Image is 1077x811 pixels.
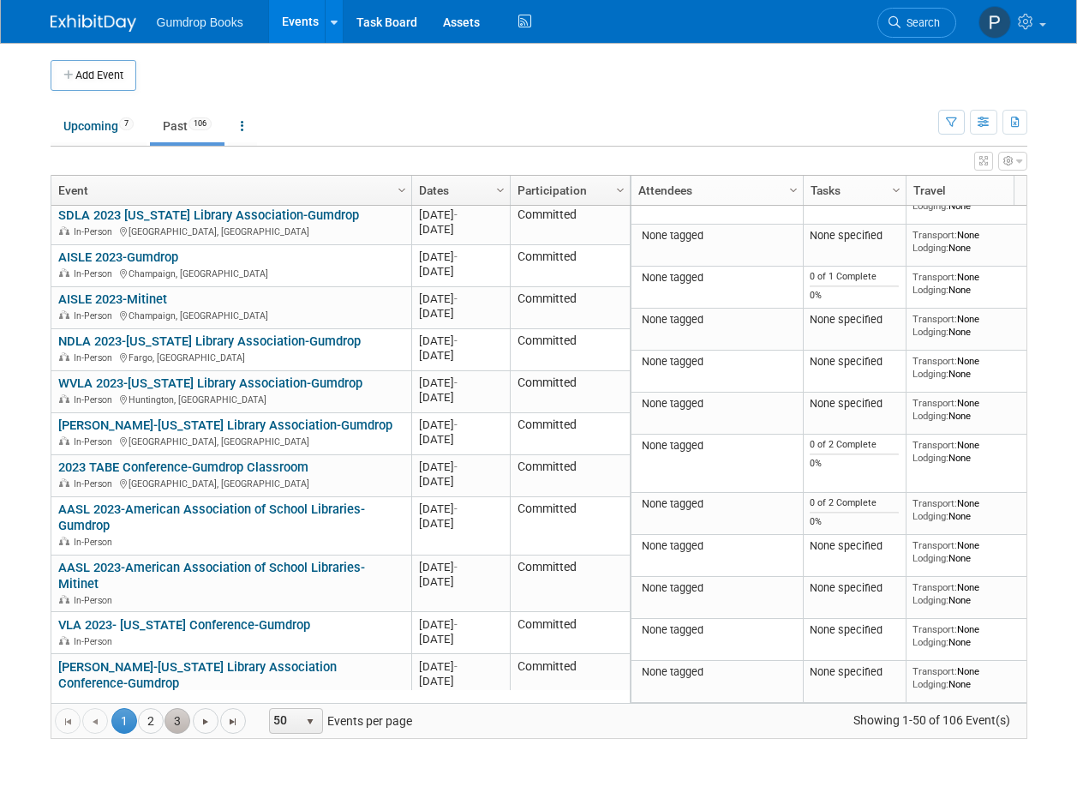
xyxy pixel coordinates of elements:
div: [DATE] [419,574,502,589]
span: Transport: [912,355,957,367]
span: In-Person [74,310,117,321]
span: Transport: [912,623,957,635]
a: [PERSON_NAME]-[US_STATE] Library Association-Gumdrop [58,418,392,433]
span: - [454,334,458,347]
span: - [454,208,458,221]
div: None tagged [637,313,796,327]
span: select [303,715,317,729]
a: VLA 2023- [US_STATE] Conference-Gumdrop [58,617,310,633]
span: - [454,561,458,574]
div: Champaign, [GEOGRAPHIC_DATA] [58,266,404,280]
div: [DATE] [419,291,502,306]
img: In-Person Event [59,636,69,645]
div: None None [912,229,1036,254]
div: [DATE] [419,632,502,646]
a: AISLE 2023-Gumdrop [58,249,178,265]
div: 0 of 2 Complete [810,439,899,451]
span: 50 [270,709,299,733]
span: Transport: [912,397,957,409]
div: None specified [810,313,899,327]
span: - [454,460,458,473]
a: Column Settings [784,176,803,201]
div: [DATE] [419,306,502,321]
div: None None [912,497,1036,522]
a: AASL 2023-American Association of School Libraries-Gumdrop [58,502,365,533]
div: None tagged [637,539,796,553]
span: Go to the last page [226,715,240,729]
div: [DATE] [419,617,502,632]
span: Events per page [247,708,429,734]
a: [PERSON_NAME]-[US_STATE] Library Association Conference-Gumdrop [58,659,337,691]
div: None tagged [637,439,796,453]
div: None None [912,665,1036,690]
td: Committed [510,245,630,287]
td: Committed [510,455,630,497]
span: Lodging: [912,552,948,564]
div: None None [912,355,1036,380]
div: [DATE] [419,659,502,674]
span: - [454,502,458,515]
div: None None [912,313,1036,338]
span: Column Settings [395,183,409,197]
img: Pam Fitzgerald [978,6,1011,39]
div: [DATE] [419,207,502,222]
a: Go to the previous page [82,708,108,734]
div: [DATE] [419,502,502,516]
div: [DATE] [419,418,502,432]
div: None specified [810,581,899,595]
span: Lodging: [912,594,948,606]
div: None tagged [637,355,796,369]
div: None tagged [637,397,796,411]
div: [DATE] [419,222,502,237]
td: Committed [510,287,630,329]
td: Committed [510,556,630,613]
div: None None [912,271,1036,296]
span: Go to the next page [199,715,212,729]
span: Lodging: [912,678,948,690]
div: [DATE] [419,516,502,531]
td: Committed [510,371,630,413]
span: Lodging: [912,636,948,648]
div: None None [912,623,1036,648]
span: Column Settings [889,183,903,197]
div: None None [912,539,1036,564]
a: Go to the last page [220,708,246,734]
span: Lodging: [912,200,948,212]
span: Transport: [912,665,957,677]
div: [DATE] [419,390,502,405]
img: In-Person Event [59,478,69,487]
span: Transport: [912,271,957,283]
span: Column Settings [787,183,800,197]
div: [DATE] [419,375,502,390]
div: None tagged [637,581,796,595]
div: [DATE] [419,432,502,447]
a: Search [877,8,956,38]
span: Transport: [912,439,957,451]
div: [GEOGRAPHIC_DATA], [GEOGRAPHIC_DATA] [58,434,404,448]
div: [DATE] [419,560,502,574]
span: Transport: [912,497,957,509]
span: Gumdrop Books [157,15,243,29]
a: AISLE 2023-Mitinet [58,291,167,307]
span: In-Person [74,268,117,279]
a: Column Settings [491,176,510,201]
span: In-Person [74,394,117,405]
span: Lodging: [912,452,948,464]
span: In-Person [74,636,117,647]
div: [GEOGRAPHIC_DATA], [GEOGRAPHIC_DATA] [58,476,404,490]
a: 2 [138,708,164,734]
a: Tasks [811,176,895,205]
div: [DATE] [419,249,502,264]
img: In-Person Event [59,537,69,545]
span: Search [900,16,940,29]
span: Lodging: [912,326,948,338]
td: Committed [510,329,630,371]
img: In-Person Event [59,394,69,403]
span: - [454,618,458,631]
a: Go to the next page [193,708,218,734]
div: [DATE] [419,348,502,363]
div: None None [912,439,1036,464]
div: [DATE] [419,474,502,489]
span: Lodging: [912,242,948,254]
span: Go to the first page [61,715,75,729]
